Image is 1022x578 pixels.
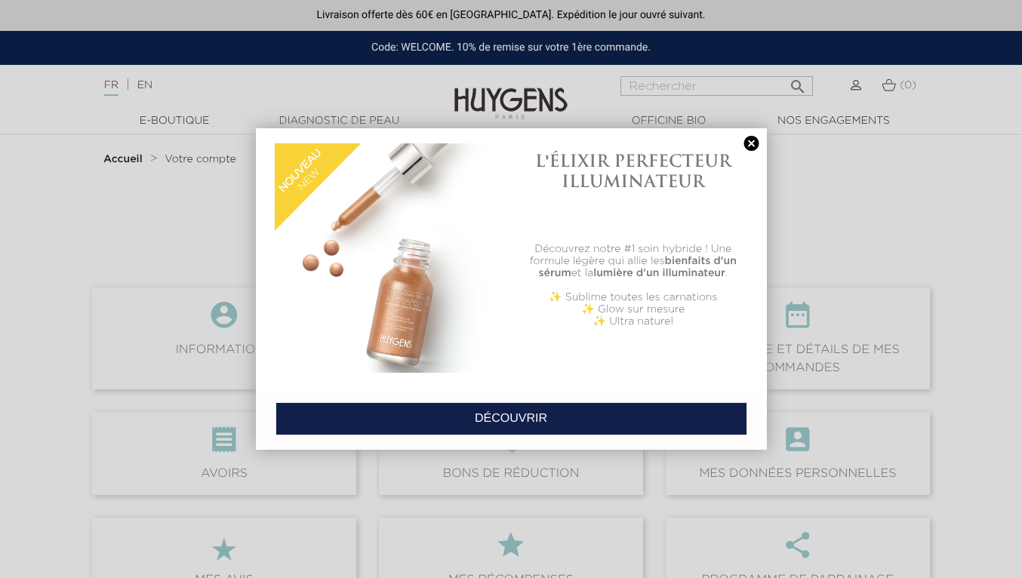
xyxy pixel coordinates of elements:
[519,291,748,303] p: ✨ Sublime toutes les carnations
[519,151,748,191] h1: L'ÉLIXIR PERFECTEUR ILLUMINATEUR
[519,243,748,279] p: Découvrez notre #1 soin hybride ! Une formule légère qui allie les et la .
[276,402,747,435] a: DÉCOUVRIR
[593,268,725,278] b: lumière d'un illuminateur
[519,315,748,327] p: ✨ Ultra naturel
[519,303,748,315] p: ✨ Glow sur mesure
[538,256,736,278] b: bienfaits d'un sérum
